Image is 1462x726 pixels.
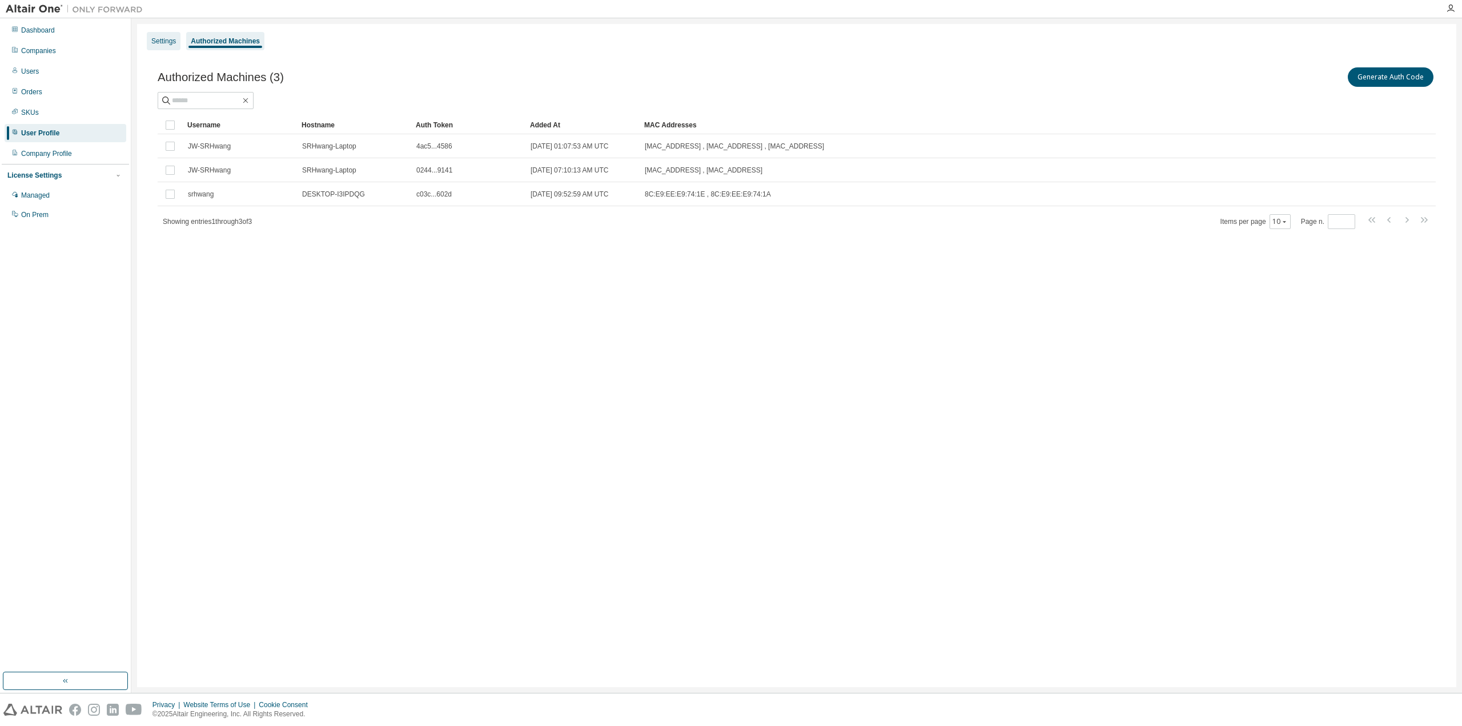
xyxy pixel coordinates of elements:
[152,709,315,719] p: © 2025 Altair Engineering, Inc. All Rights Reserved.
[21,26,55,35] div: Dashboard
[7,171,62,180] div: License Settings
[3,704,62,716] img: altair_logo.svg
[188,166,231,175] span: JW-SRHwang
[531,190,609,199] span: [DATE] 09:52:59 AM UTC
[21,149,72,158] div: Company Profile
[126,704,142,716] img: youtube.svg
[416,142,452,151] span: 4ac5...4586
[187,116,292,134] div: Username
[6,3,148,15] img: Altair One
[1272,217,1288,226] button: 10
[259,700,314,709] div: Cookie Consent
[645,142,824,151] span: [MAC_ADDRESS] , [MAC_ADDRESS] , [MAC_ADDRESS]
[416,166,452,175] span: 0244...9141
[21,129,59,138] div: User Profile
[188,190,214,199] span: srhwang
[416,190,452,199] span: c03c...602d
[21,87,42,97] div: Orders
[21,46,56,55] div: Companies
[21,67,39,76] div: Users
[69,704,81,716] img: facebook.svg
[21,108,39,117] div: SKUs
[644,116,1316,134] div: MAC Addresses
[163,218,252,226] span: Showing entries 1 through 3 of 3
[21,210,49,219] div: On Prem
[88,704,100,716] img: instagram.svg
[107,704,119,716] img: linkedin.svg
[416,116,521,134] div: Auth Token
[302,116,407,134] div: Hostname
[530,116,635,134] div: Added At
[151,37,176,46] div: Settings
[302,166,356,175] span: SRHwang-Laptop
[158,71,284,84] span: Authorized Machines (3)
[1301,214,1355,229] span: Page n.
[188,142,231,151] span: JW-SRHwang
[1220,214,1291,229] span: Items per page
[21,191,50,200] div: Managed
[302,190,365,199] span: DESKTOP-I3IPDQG
[191,37,260,46] div: Authorized Machines
[1348,67,1433,87] button: Generate Auth Code
[645,190,771,199] span: 8C:E9:EE:E9:74:1E , 8C:E9:EE:E9:74:1A
[531,142,609,151] span: [DATE] 01:07:53 AM UTC
[531,166,609,175] span: [DATE] 07:10:13 AM UTC
[152,700,183,709] div: Privacy
[645,166,762,175] span: [MAC_ADDRESS] , [MAC_ADDRESS]
[302,142,356,151] span: SRHwang-Laptop
[183,700,259,709] div: Website Terms of Use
